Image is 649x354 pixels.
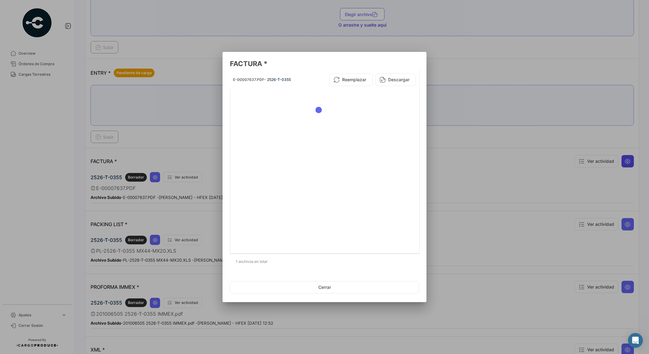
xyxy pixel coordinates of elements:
[230,254,419,269] div: 1 archivos en total
[230,59,419,68] h3: FACTURA *
[329,74,373,86] button: Reemplazar
[628,333,643,348] div: Abrir Intercom Messenger
[264,77,291,82] span: - 2526-T-0355
[230,281,419,293] button: Cerrar
[233,77,264,82] span: E-00007637.PDF
[375,74,416,86] button: Descargar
